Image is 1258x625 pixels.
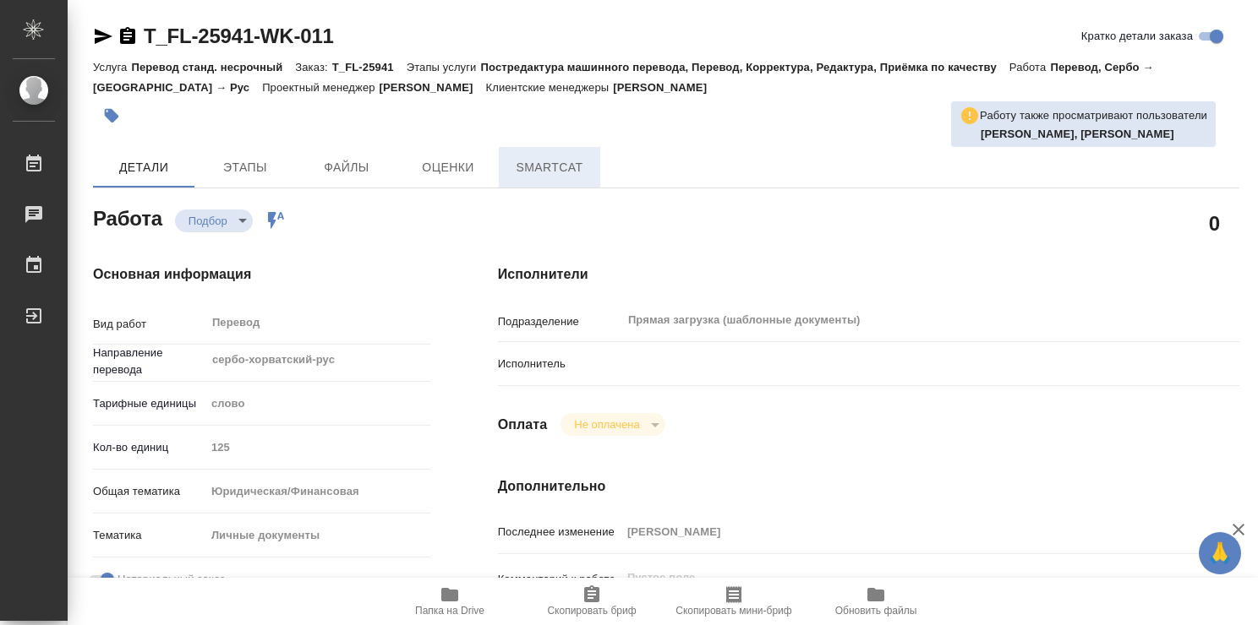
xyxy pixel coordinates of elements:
span: SmartCat [509,157,590,178]
button: Обновить файлы [805,578,947,625]
button: Скопировать ссылку [118,26,138,46]
p: Тарифные единицы [93,395,205,412]
h4: Исполнители [498,264,1239,285]
button: 🙏 [1199,532,1241,574]
span: Обновить файлы [835,605,917,617]
p: Работу также просматривают пользователи [980,107,1207,124]
h2: Работа [93,202,162,232]
div: Подбор [175,209,253,232]
p: Перевод станд. несрочный [131,61,295,73]
p: Комментарий к работе [498,571,621,588]
p: Тематика [93,527,205,544]
input: Пустое поле [621,519,1178,544]
span: Файлы [306,157,387,178]
p: Подразделение [498,313,621,330]
p: Dolgova Kseniya, Гусев Александр [981,126,1207,143]
span: Скопировать бриф [547,605,636,617]
p: [PERSON_NAME] [613,81,719,94]
span: Детали [103,157,184,178]
h4: Дополнительно [498,476,1239,497]
div: слово [205,389,430,418]
p: Общая тематика [93,483,205,500]
p: Исполнитель [498,356,621,372]
p: [PERSON_NAME] [380,81,486,94]
p: Работа [1009,61,1051,73]
p: Направление перевода [93,345,205,378]
input: Пустое поле [205,435,430,459]
p: Вид работ [93,316,205,333]
button: Скопировать ссылку для ЯМессенджера [93,26,113,46]
h4: Оплата [498,415,548,435]
span: Папка на Drive [415,605,484,617]
p: Кол-во единиц [93,439,205,456]
button: Не оплачена [569,417,644,432]
h4: Основная информация [93,264,430,285]
button: Папка на Drive [379,578,521,625]
div: Юридическая/Финансовая [205,477,430,506]
span: 🙏 [1206,535,1234,571]
span: Этапы [205,157,286,178]
span: Нотариальный заказ [118,571,225,588]
p: Последнее изменение [498,524,621,541]
b: [PERSON_NAME], [PERSON_NAME] [981,128,1174,140]
p: Услуга [93,61,131,73]
span: Скопировать мини-бриф [675,605,791,617]
p: Клиентские менеджеры [485,81,613,94]
p: Заказ: [295,61,331,73]
button: Добавить тэг [93,97,130,134]
span: Кратко детали заказа [1081,28,1193,45]
p: Постредактура машинного перевода, Перевод, Корректура, Редактура, Приёмка по качеству [480,61,1009,73]
button: Подбор [183,214,232,228]
h2: 0 [1209,209,1220,237]
p: T_FL-25941 [332,61,407,73]
button: Скопировать мини-бриф [663,578,805,625]
div: Личные документы [205,521,430,550]
p: Проектный менеджер [262,81,379,94]
p: Этапы услуги [407,61,481,73]
div: Подбор [561,413,665,436]
button: Скопировать бриф [521,578,663,625]
a: T_FL-25941-WK-011 [144,24,334,47]
span: Оценки [407,157,489,178]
